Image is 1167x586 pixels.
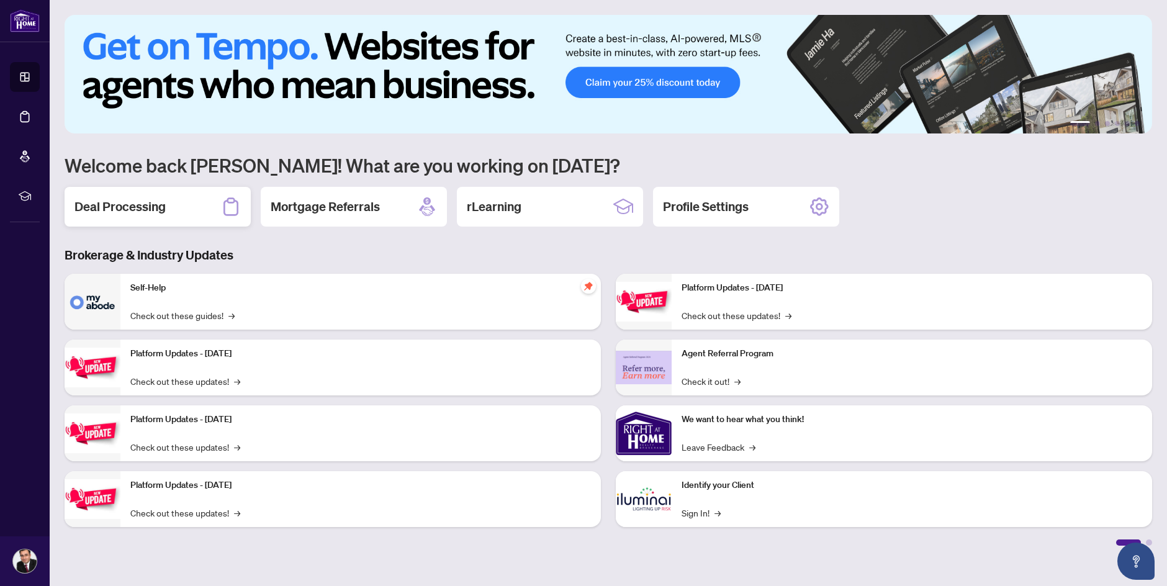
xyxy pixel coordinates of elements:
[234,440,240,454] span: →
[1105,121,1110,126] button: 3
[65,246,1152,264] h3: Brokerage & Industry Updates
[785,309,791,322] span: →
[130,506,240,520] a: Check out these updates!→
[682,506,721,520] a: Sign In!→
[65,274,120,330] img: Self-Help
[616,471,672,527] img: Identify your Client
[130,347,591,361] p: Platform Updates - [DATE]
[714,506,721,520] span: →
[467,198,521,215] h2: rLearning
[130,413,591,426] p: Platform Updates - [DATE]
[682,309,791,322] a: Check out these updates!→
[13,549,37,573] img: Profile Icon
[65,153,1152,177] h1: Welcome back [PERSON_NAME]! What are you working on [DATE]?
[234,374,240,388] span: →
[234,506,240,520] span: →
[65,479,120,518] img: Platform Updates - July 8, 2025
[1115,121,1120,126] button: 4
[271,198,380,215] h2: Mortgage Referrals
[682,479,1142,492] p: Identify your Client
[682,413,1142,426] p: We want to hear what you think!
[1117,543,1155,580] button: Open asap
[130,440,240,454] a: Check out these updates!→
[130,479,591,492] p: Platform Updates - [DATE]
[682,440,755,454] a: Leave Feedback→
[130,374,240,388] a: Check out these updates!→
[65,348,120,387] img: Platform Updates - September 16, 2025
[581,279,596,294] span: pushpin
[1095,121,1100,126] button: 2
[65,15,1152,133] img: Slide 0
[734,374,741,388] span: →
[616,405,672,461] img: We want to hear what you think!
[616,351,672,385] img: Agent Referral Program
[74,198,166,215] h2: Deal Processing
[1135,121,1140,126] button: 6
[616,282,672,321] img: Platform Updates - June 23, 2025
[663,198,749,215] h2: Profile Settings
[10,9,40,32] img: logo
[749,440,755,454] span: →
[1070,121,1090,126] button: 1
[682,347,1142,361] p: Agent Referral Program
[228,309,235,322] span: →
[682,281,1142,295] p: Platform Updates - [DATE]
[682,374,741,388] a: Check it out!→
[65,413,120,453] img: Platform Updates - July 21, 2025
[1125,121,1130,126] button: 5
[130,281,591,295] p: Self-Help
[130,309,235,322] a: Check out these guides!→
